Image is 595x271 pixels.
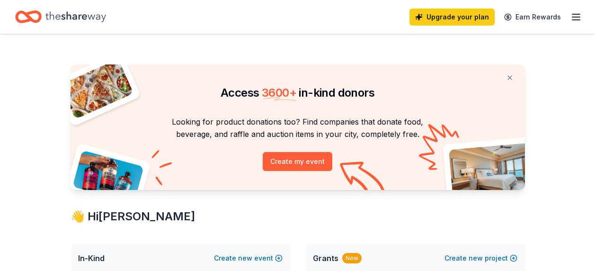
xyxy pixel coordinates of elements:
[78,253,105,264] span: In-Kind
[340,162,387,197] img: Curvy arrow
[444,253,517,264] button: Createnewproject
[342,253,362,263] div: New
[15,6,106,28] a: Home
[214,253,283,264] button: Createnewevent
[469,253,483,264] span: new
[221,86,374,99] span: Access in-kind donors
[71,209,525,224] div: 👋 Hi [PERSON_NAME]
[409,9,495,26] a: Upgrade your plan
[262,86,296,99] span: 3600 +
[238,253,252,264] span: new
[60,59,133,119] img: Pizza
[313,253,338,264] span: Grants
[82,116,514,141] p: Looking for product donations too? Find companies that donate food, beverage, and raffle and auct...
[263,152,332,171] button: Create my event
[498,9,567,26] a: Earn Rewards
